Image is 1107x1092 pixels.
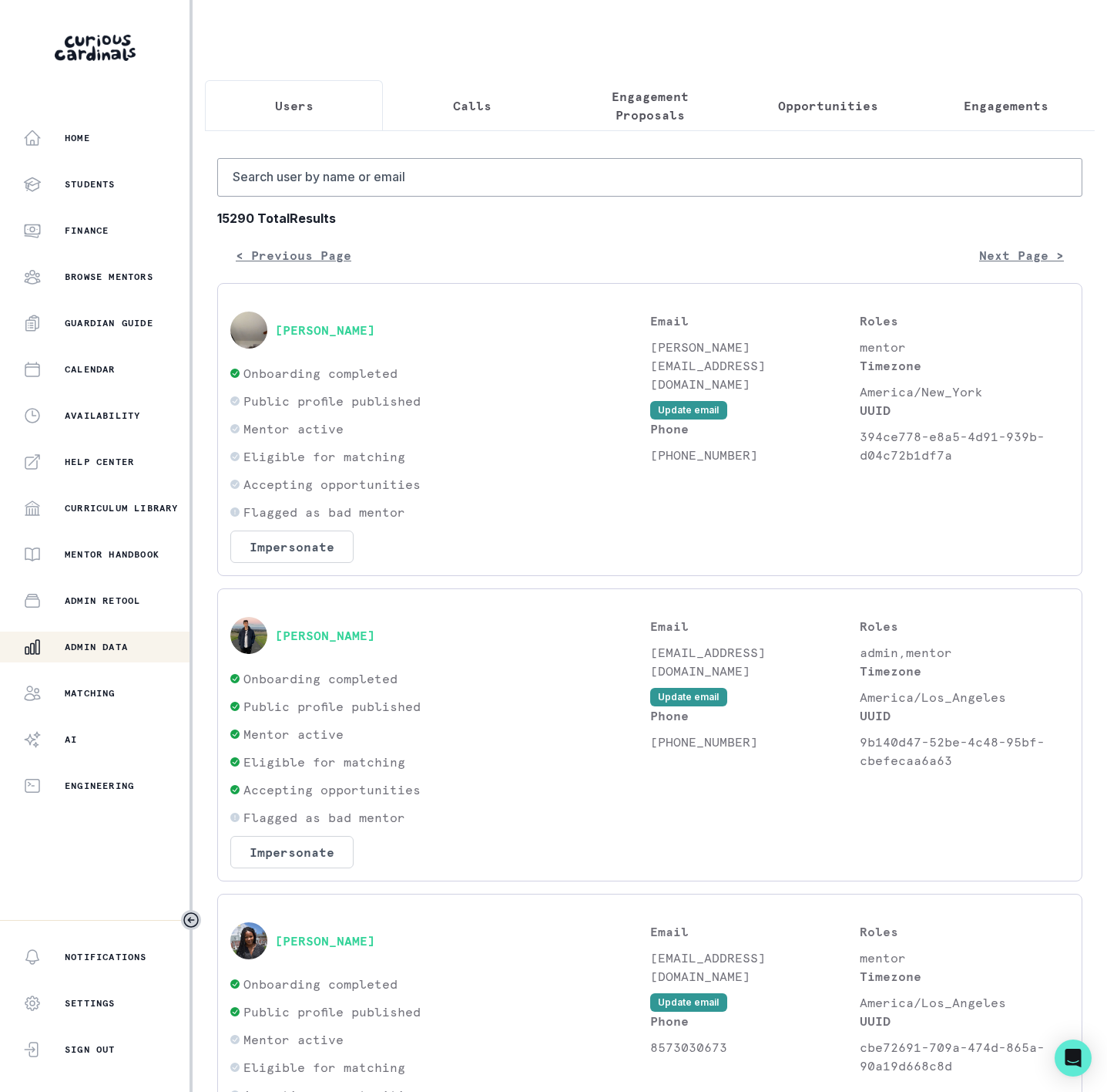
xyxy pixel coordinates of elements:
[230,531,354,563] button: Impersonate
[181,910,201,930] button: Toggle sidebar
[65,132,90,144] p: Home
[650,338,860,393] p: [PERSON_NAME][EMAIL_ADDRESS][DOMAIN_NAME]
[860,338,1069,356] p: mentor
[860,1038,1069,1075] p: cbe72691-709a-474d-865a-90a19d668c8d
[275,933,375,949] button: [PERSON_NAME]
[243,1003,421,1021] p: Public profile published
[650,1012,860,1030] p: Phone
[650,1038,860,1057] p: 8573030673
[243,780,421,799] p: Accepting opportunities
[65,178,116,190] p: Students
[275,322,375,338] button: [PERSON_NAME]
[860,662,1069,680] p: Timezone
[860,643,1069,662] p: admin,mentor
[65,1043,116,1056] p: Sign Out
[217,240,370,271] button: < Previous Page
[860,949,1069,967] p: mentor
[65,951,147,963] p: Notifications
[860,312,1069,330] p: Roles
[860,1012,1069,1030] p: UUID
[65,363,116,376] p: Calendar
[778,96,878,115] p: Opportunities
[860,706,1069,725] p: UUID
[860,617,1069,635] p: Roles
[650,401,727,420] button: Update email
[65,733,77,746] p: AI
[65,456,134,468] p: Help Center
[65,271,153,283] p: Browse Mentors
[243,1058,405,1077] p: Eligible for matching
[860,688,1069,706] p: America/Los_Angeles
[243,447,405,466] p: Eligible for matching
[650,617,860,635] p: Email
[650,446,860,464] p: [PHONE_NUMBER]
[243,697,421,716] p: Public profile published
[860,993,1069,1012] p: America/Los_Angeles
[860,733,1069,770] p: 9b140d47-52be-4c48-95bf-cbefecaa6a63
[961,240,1082,271] button: Next Page >
[1055,1040,1092,1077] div: Open Intercom Messenger
[243,1030,344,1049] p: Mentor active
[860,967,1069,986] p: Timezone
[243,725,344,743] p: Mentor active
[860,401,1069,420] p: UUID
[65,224,109,237] p: Finance
[275,628,375,643] button: [PERSON_NAME]
[650,420,860,438] p: Phone
[964,96,1048,115] p: Engagements
[217,209,1082,228] b: 15290 Total Results
[243,753,405,771] p: Eligible for matching
[650,688,727,706] button: Update email
[65,641,128,653] p: Admin Data
[243,392,421,410] p: Public profile published
[65,997,116,1009] p: Settings
[650,733,860,751] p: [PHONE_NUMBER]
[650,993,727,1012] button: Update email
[65,687,116,699] p: Matching
[65,502,179,514] p: Curriculum Library
[650,922,860,941] p: Email
[230,836,354,868] button: Impersonate
[243,669,398,688] p: Onboarding completed
[650,949,860,986] p: [EMAIL_ADDRESS][DOMAIN_NAME]
[860,356,1069,375] p: Timezone
[243,420,344,438] p: Mentor active
[243,503,405,521] p: Flagged as bad mentor
[55,35,136,61] img: Curious Cardinals Logo
[243,975,398,993] p: Onboarding completed
[860,427,1069,464] p: 394ce778-e8a5-4d91-939b-d04c72b1df7a
[243,364,398,383] p: Onboarding completed
[860,922,1069,941] p: Roles
[275,96,314,115] p: Users
[650,312,860,330] p: Email
[860,383,1069,401] p: America/New_York
[65,317,153,329] p: Guardian Guide
[65,595,140,607] p: Admin Retool
[243,808,405,827] p: Flagged as bad mentor
[650,706,860,725] p: Phone
[65,780,134,792] p: Engineering
[574,87,726,124] p: Engagement Proposals
[65,410,140,422] p: Availability
[650,643,860,680] p: [EMAIL_ADDRESS][DOMAIN_NAME]
[243,475,421,494] p: Accepting opportunities
[65,548,159,561] p: Mentor Handbook
[453,96,491,115] p: Calls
